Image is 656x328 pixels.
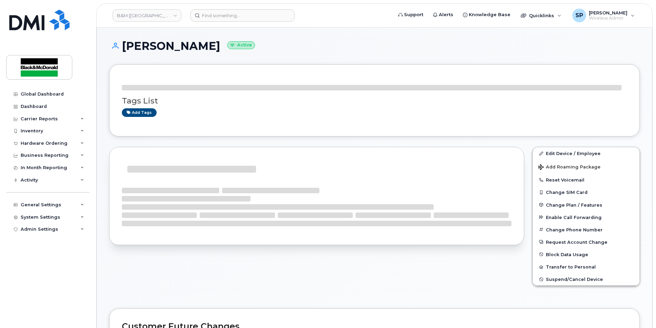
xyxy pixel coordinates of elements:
span: Change Plan / Features [546,202,602,207]
h1: [PERSON_NAME] [109,40,640,52]
button: Change SIM Card [533,186,639,198]
button: Enable Call Forwarding [533,211,639,223]
span: Suspend/Cancel Device [546,277,603,282]
button: Change Phone Number [533,223,639,236]
button: Suspend/Cancel Device [533,273,639,285]
button: Block Data Usage [533,248,639,261]
button: Change Plan / Features [533,199,639,211]
a: Edit Device / Employee [533,147,639,160]
span: Add Roaming Package [538,164,601,171]
span: Enable Call Forwarding [546,215,602,220]
small: Active [227,41,255,49]
button: Reset Voicemail [533,174,639,186]
button: Request Account Change [533,236,639,248]
button: Transfer to Personal [533,261,639,273]
h3: Tags List [122,97,627,105]
button: Add Roaming Package [533,160,639,174]
a: Add tags [122,108,157,117]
